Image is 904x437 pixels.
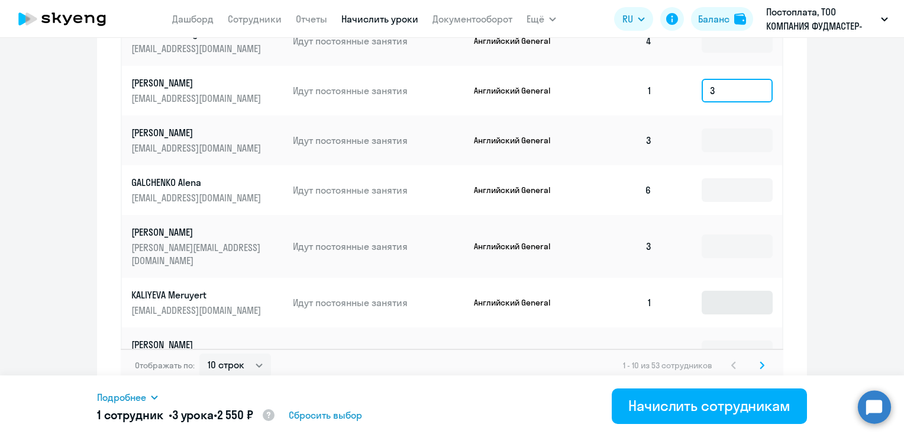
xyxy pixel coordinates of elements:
[474,135,563,146] p: Английский General
[432,13,512,25] a: Документооборот
[527,7,556,31] button: Ещё
[131,92,264,105] p: [EMAIL_ADDRESS][DOMAIN_NAME]
[172,13,214,25] a: Дашборд
[131,338,264,351] p: [PERSON_NAME]
[293,184,464,197] p: Идут постоянные занятия
[474,347,563,358] p: Английский General
[579,16,661,66] td: 4
[579,66,661,115] td: 1
[131,42,264,55] p: [EMAIL_ADDRESS][DOMAIN_NAME]
[131,226,264,239] p: [PERSON_NAME]
[527,12,544,26] span: Ещё
[628,396,790,415] div: Начислить сотрудникам
[579,165,661,215] td: 6
[289,408,362,422] span: Сбросить выбор
[131,288,264,301] p: KALIYEVA Meruyert
[579,115,661,165] td: 3
[474,241,563,252] p: Английский General
[474,185,563,195] p: Английский General
[293,346,464,359] p: Идут постоянные занятия
[691,7,753,31] button: Балансbalance
[579,327,661,377] td: 4
[131,191,264,204] p: [EMAIL_ADDRESS][DOMAIN_NAME]
[131,27,283,55] a: BEKBOLAT Aibolgan[EMAIL_ADDRESS][DOMAIN_NAME]
[760,5,894,33] button: Постоплата, ТОО КОМПАНИЯ ФУДМАСТЕР-ТРЭЙД
[698,12,729,26] div: Баланс
[131,126,283,155] a: [PERSON_NAME][EMAIL_ADDRESS][DOMAIN_NAME]
[614,7,653,31] button: RU
[296,13,327,25] a: Отчеты
[293,296,464,309] p: Идут постоянные занятия
[97,407,276,425] h5: 1 сотрудник • •
[623,360,712,371] span: 1 - 10 из 53 сотрудников
[131,338,283,367] a: [PERSON_NAME][EMAIL_ADDRESS][DOMAIN_NAME]
[293,84,464,97] p: Идут постоянные занятия
[293,134,464,147] p: Идут постоянные занятия
[474,297,563,308] p: Английский General
[293,34,464,47] p: Идут постоянные занятия
[474,36,563,46] p: Английский General
[131,176,283,204] a: GALCHENKO Alena[EMAIL_ADDRESS][DOMAIN_NAME]
[131,226,283,267] a: [PERSON_NAME][PERSON_NAME][EMAIL_ADDRESS][DOMAIN_NAME]
[766,5,876,33] p: Постоплата, ТОО КОМПАНИЯ ФУДМАСТЕР-ТРЭЙД
[579,215,661,278] td: 3
[217,407,253,422] span: 2 550 ₽
[293,240,464,253] p: Идут постоянные занятия
[131,76,264,89] p: [PERSON_NAME]
[131,126,264,139] p: [PERSON_NAME]
[131,304,264,317] p: [EMAIL_ADDRESS][DOMAIN_NAME]
[172,407,214,422] span: 3 урока
[131,76,283,105] a: [PERSON_NAME][EMAIL_ADDRESS][DOMAIN_NAME]
[622,12,633,26] span: RU
[97,390,146,404] span: Подробнее
[734,13,746,25] img: balance
[612,388,807,424] button: Начислить сотрудникам
[131,241,264,267] p: [PERSON_NAME][EMAIL_ADDRESS][DOMAIN_NAME]
[474,85,563,96] p: Английский General
[579,278,661,327] td: 1
[341,13,418,25] a: Начислить уроки
[135,360,195,371] span: Отображать по:
[131,142,264,155] p: [EMAIL_ADDRESS][DOMAIN_NAME]
[228,13,282,25] a: Сотрудники
[131,176,264,189] p: GALCHENKO Alena
[131,288,283,317] a: KALIYEVA Meruyert[EMAIL_ADDRESS][DOMAIN_NAME]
